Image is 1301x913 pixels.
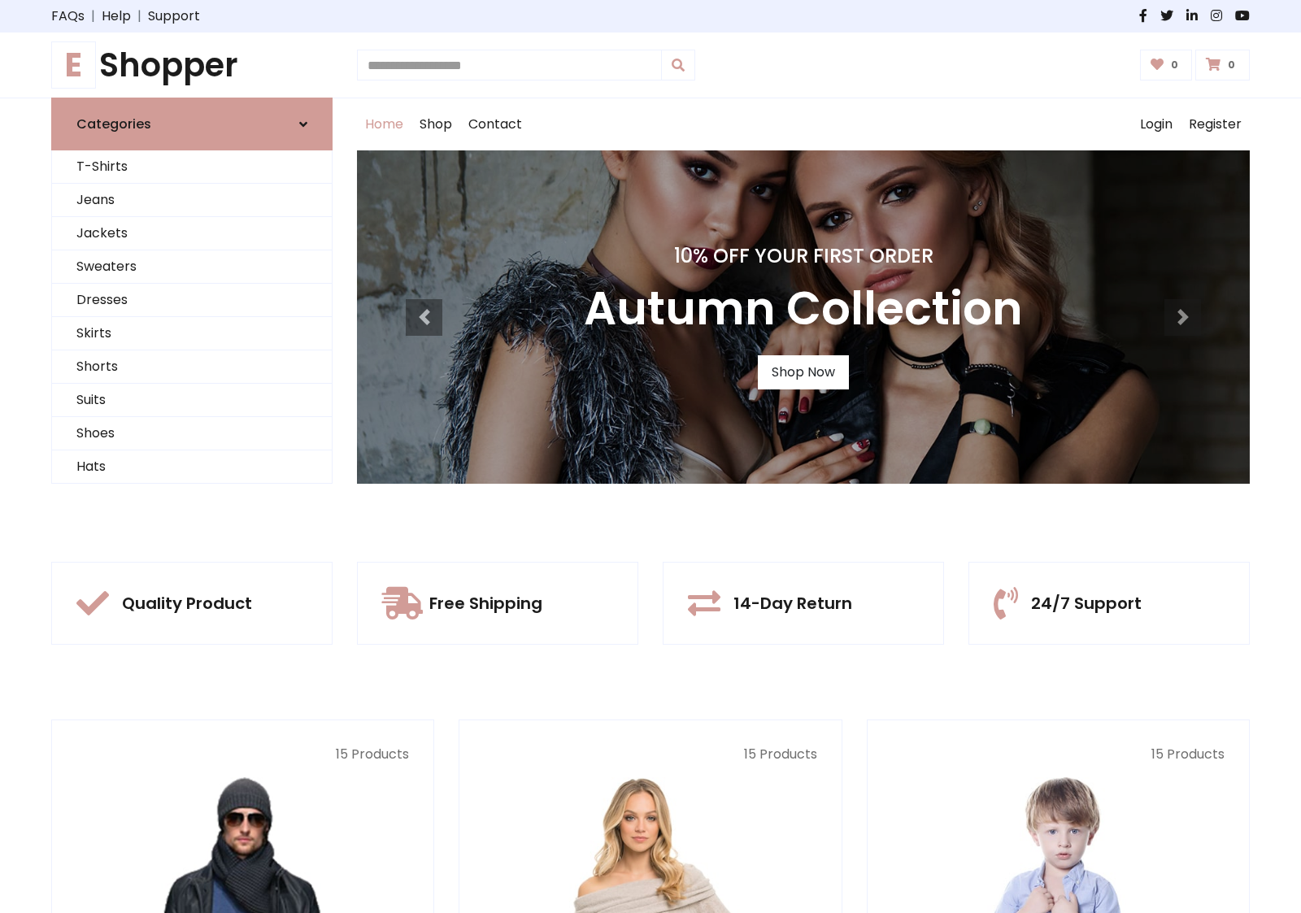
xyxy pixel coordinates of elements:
a: Jackets [52,217,332,250]
h5: Quality Product [122,593,252,613]
a: Jeans [52,184,332,217]
h4: 10% Off Your First Order [584,245,1023,268]
a: Sweaters [52,250,332,284]
span: E [51,41,96,89]
h6: Categories [76,116,151,132]
a: FAQs [51,7,85,26]
a: Dresses [52,284,332,317]
a: 0 [1195,50,1250,80]
a: Shop [411,98,460,150]
a: EShopper [51,46,333,85]
a: Register [1181,98,1250,150]
a: Hats [52,450,332,484]
p: 15 Products [76,745,409,764]
h1: Shopper [51,46,333,85]
h5: 14-Day Return [733,593,852,613]
a: Login [1132,98,1181,150]
a: Help [102,7,131,26]
a: Shop Now [758,355,849,389]
a: 0 [1140,50,1193,80]
span: | [85,7,102,26]
a: Shorts [52,350,332,384]
h5: Free Shipping [429,593,542,613]
p: 15 Products [892,745,1225,764]
span: | [131,7,148,26]
span: 0 [1224,58,1239,72]
p: 15 Products [484,745,816,764]
h5: 24/7 Support [1031,593,1142,613]
span: 0 [1167,58,1182,72]
a: Contact [460,98,530,150]
a: Support [148,7,200,26]
h3: Autumn Collection [584,281,1023,336]
a: Categories [51,98,333,150]
a: T-Shirts [52,150,332,184]
a: Suits [52,384,332,417]
a: Home [357,98,411,150]
a: Shoes [52,417,332,450]
a: Skirts [52,317,332,350]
